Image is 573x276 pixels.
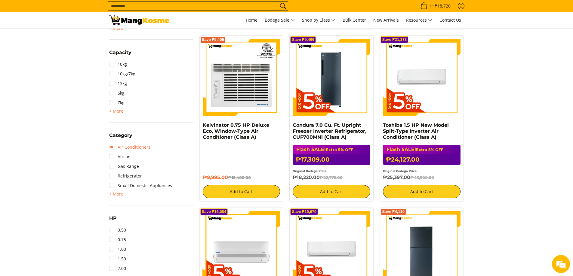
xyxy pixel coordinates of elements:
a: Aircon [109,152,131,162]
a: Refrigerator [109,171,142,181]
summary: Open [109,133,132,142]
h6: ₱17,309.00 [293,154,370,165]
a: 10kg [109,59,127,69]
span: New Arrivals [373,17,399,23]
a: New Arrivals [370,12,402,28]
small: Original Bodega Price: [383,169,417,173]
del: ₱15,400.00 [228,175,251,180]
img: Kelvinator 0.75 HP Deluxe Eco, Window-Type Air Conditioner (Class A) [203,39,280,116]
span: Bodega Sale [265,17,295,24]
span: 1 [428,4,432,8]
a: 2.00 [109,264,126,273]
span: • [419,3,452,9]
a: Home [243,12,260,28]
span: Save ₱16,984 [202,210,226,214]
summary: Open [109,216,117,225]
summary: Open [109,108,123,115]
del: ₱22,775.00 [320,175,343,180]
img: Toshiba 1.5 HP New Model Split-Type Inverter Air Conditioner (Class A) [383,39,461,116]
a: Shop by Class [299,12,338,28]
a: 1.00 [109,244,126,254]
a: 0.50 [109,225,126,235]
span: Save ₱21,373 [382,38,407,41]
button: Add to Cart [383,185,461,198]
span: Capacity [109,50,131,55]
span: + More [109,192,123,196]
button: Add to Cart [293,185,370,198]
img: Condura 7.0 Cu. Ft. Upright Freezer Inverter Refrigerator, CUF700MNi (Class A) [293,39,370,116]
summary: Open [109,190,123,198]
h6: ₱18,220.00 [293,174,370,180]
span: + More [109,26,123,31]
a: 0.75 [109,235,126,244]
a: Small Domestic Appliances [109,181,172,190]
small: Original Bodega Price: [293,169,327,173]
a: Bulk Center [340,12,369,28]
span: Contact Us [439,17,461,23]
a: 10kg/7kg [109,69,135,79]
a: Air Conditioners [109,142,150,152]
span: Save ₱19,979 [292,210,316,214]
a: Condura 7.0 Cu. Ft. Upright Freezer Inverter Refrigerator, CUF700MNi (Class A) [293,122,366,140]
button: Search [278,2,288,11]
span: ₱18,720 [434,4,451,8]
span: + More [109,109,123,114]
nav: Main Menu [175,12,464,28]
h6: ₱24,127.00 [383,154,461,165]
a: Resources [403,12,435,28]
h6: ₱9,995.00 [203,174,280,180]
img: Class A | Mang Kosme [109,15,169,25]
span: Home [246,17,257,23]
del: ₱45,500.00 [410,175,434,180]
a: Gas Range [109,162,139,171]
a: Bodega Sale [262,12,298,28]
a: 6kg [109,88,125,98]
a: Kelvinator 0.75 HP Deluxe Eco, Window-Type Air Conditioner (Class A) [203,122,269,140]
summary: Open [109,50,131,59]
span: HP [109,216,117,221]
span: Category [109,133,132,138]
a: 13kg [109,79,127,88]
a: 1.50 [109,254,126,264]
span: Save ₱4,110 [382,210,405,214]
span: Shop by Class [302,17,335,24]
span: Save ₱5,466 [292,38,314,41]
a: 7kg [109,98,125,108]
span: Save ₱5,405 [202,38,224,41]
span: Resources [406,17,432,24]
span: Bulk Center [343,17,366,23]
h6: ₱25,397.00 [383,174,461,180]
button: Add to Cart [203,185,280,198]
a: Contact Us [436,12,464,28]
a: Toshiba 1.5 HP New Model Split-Type Inverter Air Conditioner (Class A) [383,122,449,140]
